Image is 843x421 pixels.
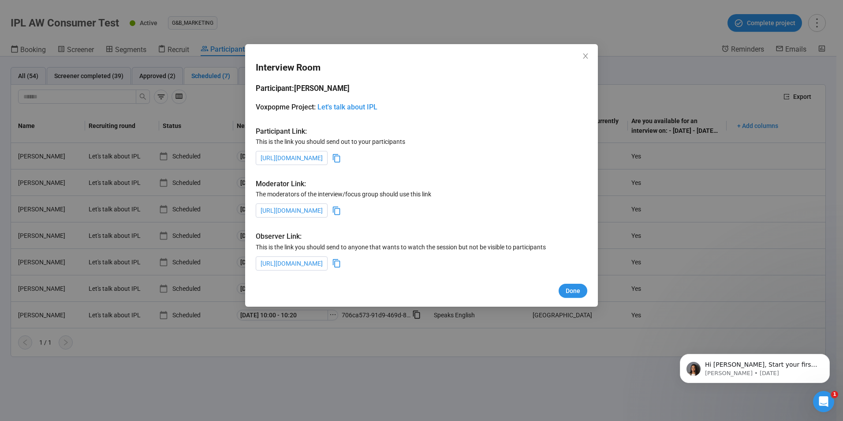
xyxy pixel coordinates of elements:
[256,137,587,147] p: This is the link you should send out to your participants
[559,284,587,298] button: Done
[256,231,587,242] header: Observer Link:
[261,154,323,162] a: [URL][DOMAIN_NAME]
[256,101,587,113] header: Voxpopme Project:
[261,260,323,267] a: [URL][DOMAIN_NAME]
[813,391,834,412] iframe: Intercom live chat
[256,178,587,189] header: Moderator Link:
[256,126,587,137] header: Participant Link:
[667,335,843,397] iframe: Intercom notifications message
[566,286,580,296] span: Done
[256,189,587,199] p: The moderators of the interview/focus group should use this link
[256,242,587,252] p: This is the link you should send to anyone that wants to watch the session but not be visible to ...
[581,52,590,61] button: Close
[256,60,587,75] h2: Interview Room
[261,207,323,214] a: [URL][DOMAIN_NAME]
[317,103,377,111] a: Let's talk about IPL
[582,53,589,60] span: close
[256,83,587,94] h3: Participant: [PERSON_NAME]
[831,391,838,398] span: 1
